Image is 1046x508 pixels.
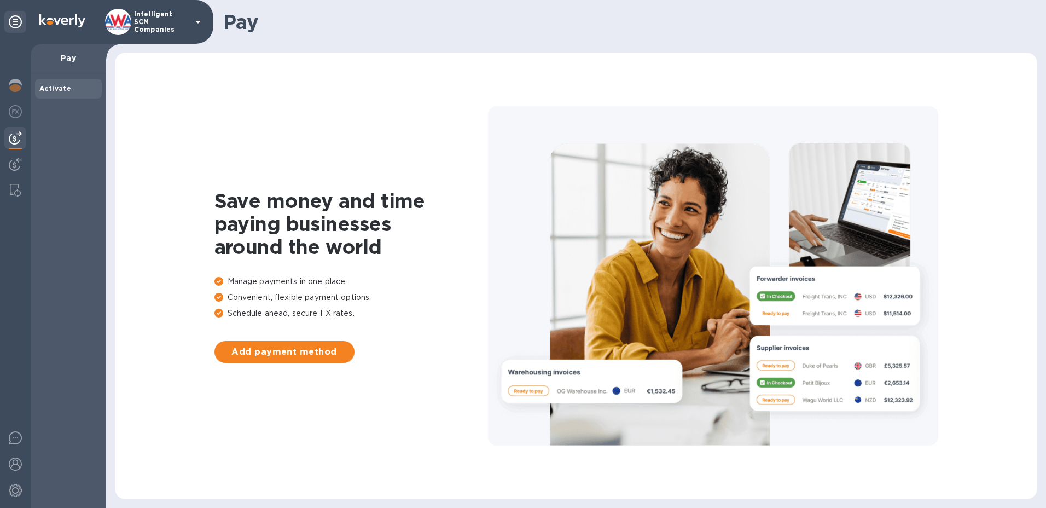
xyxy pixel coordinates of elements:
[214,292,488,303] p: Convenient, flexible payment options.
[39,84,71,93] b: Activate
[4,11,26,33] div: Unpin categories
[223,345,346,359] span: Add payment method
[39,53,97,63] p: Pay
[214,308,488,319] p: Schedule ahead, secure FX rates.
[214,189,488,258] h1: Save money and time paying businesses around the world
[223,10,1028,33] h1: Pay
[214,341,355,363] button: Add payment method
[214,276,488,287] p: Manage payments in one place.
[134,10,189,33] p: Intelligent SCM Companies
[39,14,85,27] img: Logo
[9,105,22,118] img: Foreign exchange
